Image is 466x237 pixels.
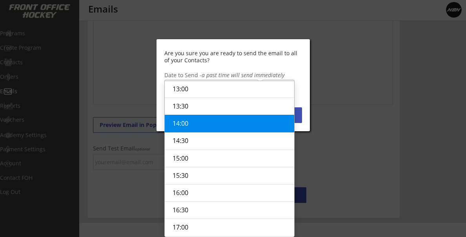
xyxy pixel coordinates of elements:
[165,184,294,202] li: 16:00
[202,71,284,79] em: a past time will send immediately
[165,115,294,132] li: 14:00
[165,80,294,98] li: 13:00
[165,149,294,167] li: 15:00
[262,80,295,94] input: 12:00
[164,50,302,64] div: Are you sure you are ready to send the email to all of your Contacts?
[165,166,294,184] li: 15:30
[165,219,294,236] li: 17:00
[165,201,294,219] li: 16:30
[164,72,302,78] div: Date to Send -
[164,80,258,94] input: 10/08/2025
[165,98,294,115] li: 13:30
[165,132,294,150] li: 14:30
